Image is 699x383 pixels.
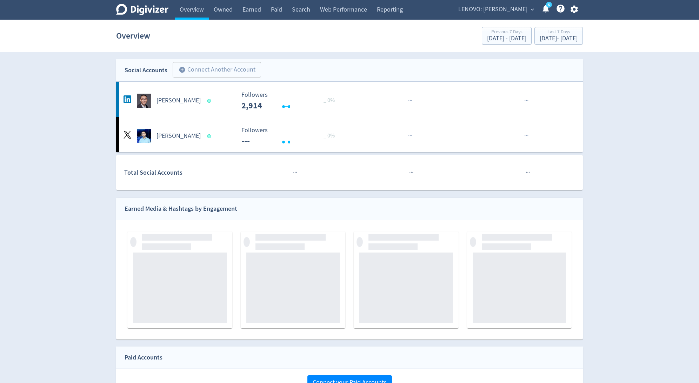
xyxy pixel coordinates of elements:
[526,168,527,177] span: ·
[173,62,261,78] button: Connect Another Account
[137,129,151,143] img: Eric Yu undefined
[293,168,294,177] span: ·
[207,99,213,103] span: Data last synced: 7 Oct 2025, 1:25pm (AEDT)
[124,168,236,178] div: Total Social Accounts
[238,92,343,110] svg: Followers 2,914
[179,66,186,73] span: add_circle
[411,96,412,105] span: ·
[458,4,527,15] span: LENOVO: [PERSON_NAME]
[524,96,526,105] span: ·
[157,96,201,105] h5: [PERSON_NAME]
[408,132,410,140] span: ·
[324,132,335,139] span: _ 0%
[528,168,530,177] span: ·
[157,132,201,140] h5: [PERSON_NAME]
[125,65,167,75] div: Social Accounts
[137,94,151,108] img: Eric Yu Hai undefined
[125,352,162,363] div: Paid Accounts
[524,132,526,140] span: ·
[456,4,536,15] button: LENOVO: [PERSON_NAME]
[529,6,535,13] span: expand_more
[487,35,526,42] div: [DATE] - [DATE]
[408,96,410,105] span: ·
[526,96,527,105] span: ·
[116,82,583,117] a: Eric Yu Hai undefined[PERSON_NAME] Followers 2,914 Followers 2,914 _ 0%······
[527,96,528,105] span: ·
[238,127,343,146] svg: Followers ---
[207,134,213,138] span: Data last synced: 6 Oct 2025, 7:02pm (AEDT)
[412,168,413,177] span: ·
[116,117,583,152] a: Eric Yu undefined[PERSON_NAME] Followers --- Followers --- _ 0%······
[534,27,583,45] button: Last 7 Days[DATE]- [DATE]
[167,63,261,78] a: Connect Another Account
[410,132,411,140] span: ·
[294,168,296,177] span: ·
[487,29,526,35] div: Previous 7 Days
[540,35,578,42] div: [DATE] - [DATE]
[116,25,150,47] h1: Overview
[324,97,335,104] span: _ 0%
[411,132,412,140] span: ·
[527,132,528,140] span: ·
[546,2,552,8] a: 5
[527,168,528,177] span: ·
[410,96,411,105] span: ·
[296,168,297,177] span: ·
[526,132,527,140] span: ·
[411,168,412,177] span: ·
[482,27,532,45] button: Previous 7 Days[DATE] - [DATE]
[540,29,578,35] div: Last 7 Days
[409,168,411,177] span: ·
[548,2,550,7] text: 5
[125,204,237,214] div: Earned Media & Hashtags by Engagement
